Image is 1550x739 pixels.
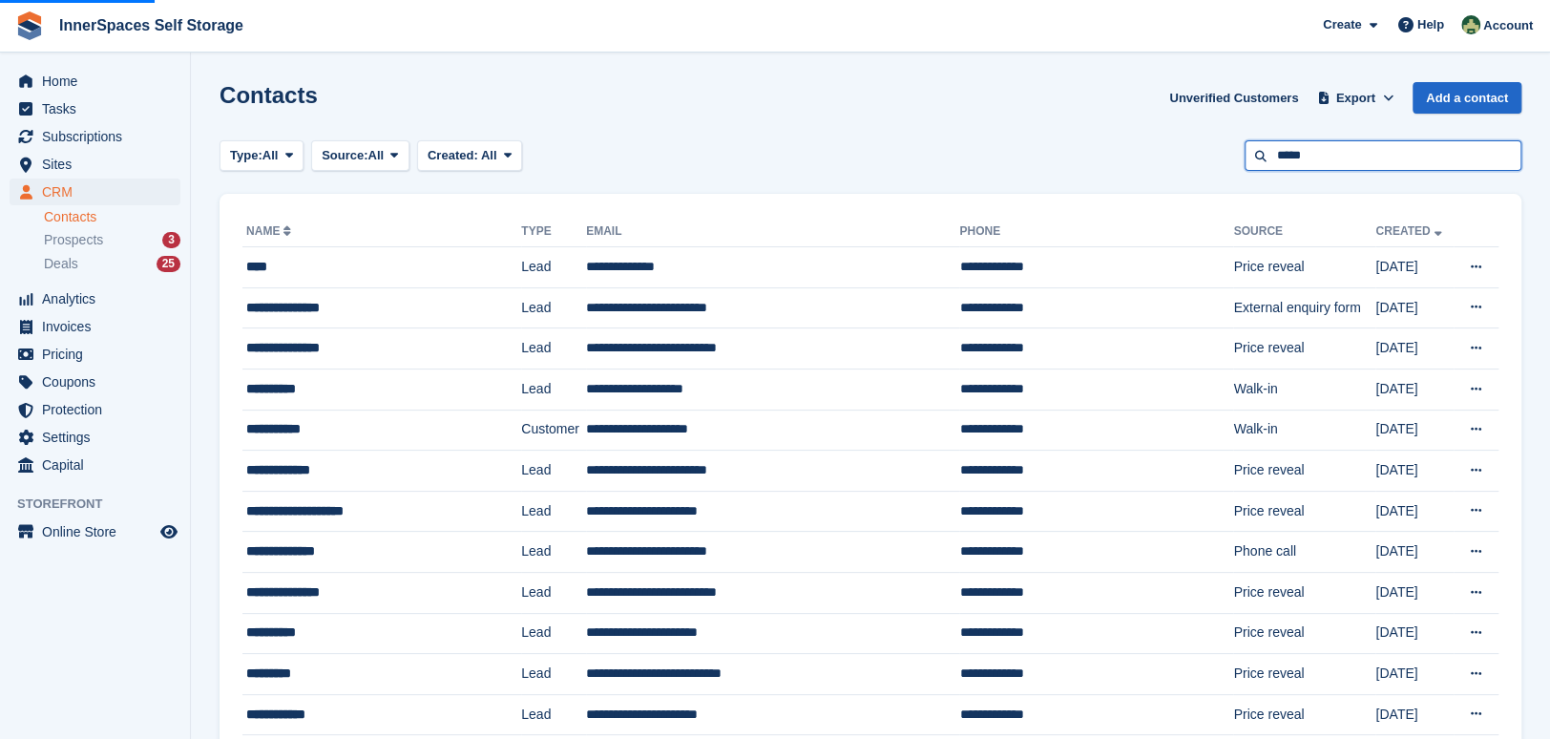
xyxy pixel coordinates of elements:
td: [DATE] [1375,654,1454,695]
td: [DATE] [1375,247,1454,288]
td: Price reveal [1233,654,1375,695]
td: Lead [521,369,586,410]
h1: Contacts [220,82,318,108]
span: Pricing [42,341,157,368]
button: Source: All [311,140,409,172]
span: Tasks [42,95,157,122]
td: Customer [521,410,586,451]
td: Lead [521,287,586,328]
img: Paula Amey [1461,15,1480,34]
span: Create [1323,15,1361,34]
td: Price reveal [1233,572,1375,613]
a: menu [10,179,180,205]
a: menu [10,341,180,368]
a: menu [10,518,180,545]
div: 3 [162,232,180,248]
a: Prospects 3 [44,230,180,250]
td: [DATE] [1375,694,1454,735]
td: Price reveal [1233,451,1375,492]
td: [DATE] [1375,532,1454,573]
a: menu [10,68,180,95]
th: Phone [959,217,1233,247]
span: Analytics [42,285,157,312]
span: Storefront [17,495,190,514]
a: menu [10,424,180,451]
a: menu [10,369,180,395]
span: Source: [322,146,367,165]
td: Phone call [1233,532,1375,573]
button: Created: All [417,140,522,172]
span: Protection [42,396,157,423]
span: CRM [42,179,157,205]
a: Deals 25 [44,254,180,274]
button: Export [1313,82,1397,114]
td: Lead [521,613,586,654]
span: Prospects [44,231,103,249]
td: Price reveal [1233,694,1375,735]
a: Add a contact [1413,82,1521,114]
span: Invoices [42,313,157,340]
a: menu [10,313,180,340]
td: Price reveal [1233,491,1375,532]
span: Deals [44,255,78,273]
td: Lead [521,572,586,613]
td: Price reveal [1233,247,1375,288]
span: Home [42,68,157,95]
td: [DATE] [1375,369,1454,410]
span: Account [1483,16,1533,35]
span: Coupons [42,369,157,395]
a: Preview store [157,520,180,543]
span: Export [1336,89,1375,108]
td: Lead [521,328,586,369]
span: All [368,146,385,165]
span: Online Store [42,518,157,545]
td: [DATE] [1375,410,1454,451]
button: Type: All [220,140,304,172]
td: Lead [521,491,586,532]
td: Lead [521,247,586,288]
span: All [481,148,497,162]
div: 25 [157,256,180,272]
a: menu [10,151,180,178]
span: All [262,146,279,165]
span: Settings [42,424,157,451]
td: Price reveal [1233,328,1375,369]
span: Created: [428,148,478,162]
span: Subscriptions [42,123,157,150]
a: menu [10,95,180,122]
a: InnerSpaces Self Storage [52,10,251,41]
span: Capital [42,452,157,478]
a: menu [10,452,180,478]
th: Source [1233,217,1375,247]
td: [DATE] [1375,451,1454,492]
td: [DATE] [1375,287,1454,328]
td: Lead [521,654,586,695]
th: Email [586,217,959,247]
a: Name [246,224,295,238]
td: Price reveal [1233,613,1375,654]
a: menu [10,396,180,423]
a: Contacts [44,208,180,226]
td: Lead [521,532,586,573]
span: Sites [42,151,157,178]
span: Help [1417,15,1444,34]
td: Lead [521,451,586,492]
a: menu [10,123,180,150]
td: Lead [521,694,586,735]
a: Created [1375,224,1445,238]
td: [DATE] [1375,328,1454,369]
th: Type [521,217,586,247]
a: menu [10,285,180,312]
td: Walk-in [1233,369,1375,410]
a: Unverified Customers [1162,82,1306,114]
span: Type: [230,146,262,165]
img: stora-icon-8386f47178a22dfd0bd8f6a31ec36ba5ce8667c1dd55bd0f319d3a0aa187defe.svg [15,11,44,40]
td: Walk-in [1233,410,1375,451]
td: [DATE] [1375,491,1454,532]
td: External enquiry form [1233,287,1375,328]
td: [DATE] [1375,572,1454,613]
td: [DATE] [1375,613,1454,654]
